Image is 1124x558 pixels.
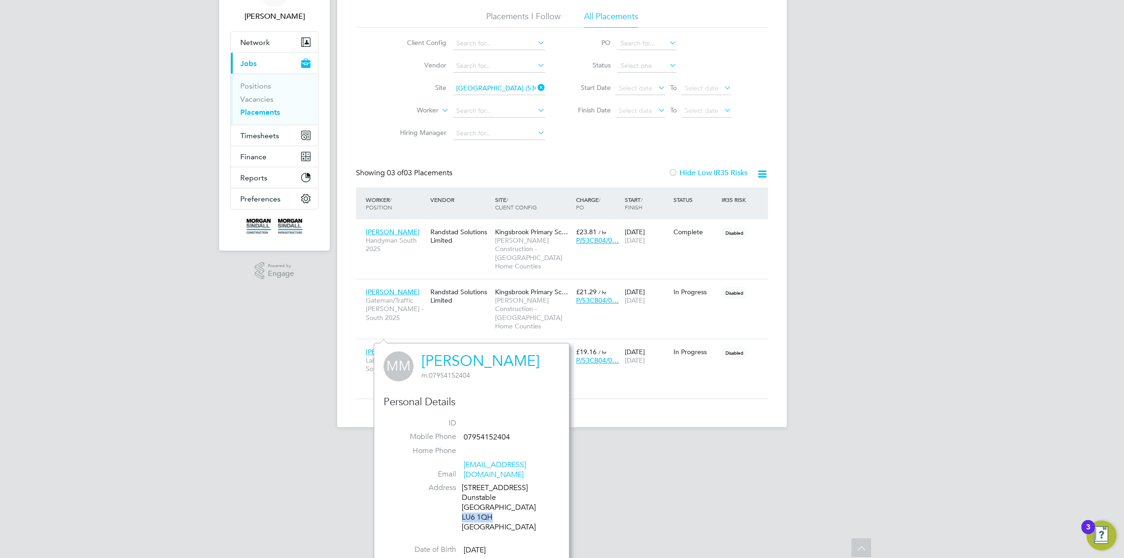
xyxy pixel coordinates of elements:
span: / hr [599,289,606,296]
div: Charge [574,191,622,216]
div: [DATE] [622,343,671,369]
div: In Progress [673,348,717,356]
button: Preferences [231,188,318,209]
span: P/53CB04/0… [576,296,619,305]
label: PO [569,38,611,47]
span: Reports [240,173,267,182]
div: Complete [673,228,717,236]
label: Vendor [392,61,446,69]
label: Home Phone [391,446,456,456]
label: Hiring Manager [392,128,446,137]
img: morgansindall-logo-retina.png [246,219,303,234]
span: 03 Placements [387,168,452,178]
input: Select one [617,60,677,73]
label: Date of Birth [391,545,456,555]
a: Positions [240,82,271,90]
button: Timesheets [231,125,318,146]
span: [PERSON_NAME] Construction - [GEOGRAPHIC_DATA] Home Counties [495,236,571,270]
span: P/53CB04/0… [576,356,619,365]
span: Select date [685,84,718,92]
a: Placements [240,108,280,117]
label: Start Date [569,83,611,92]
a: [PERSON_NAME]Handyman South 2025Randstad Solutions LimitedKingsbrook Primary Sc…[PERSON_NAME] Con... [363,223,768,231]
div: Randstad Solutions Limited [428,283,493,309]
button: Network [231,32,318,52]
span: [DATE] [625,296,645,305]
label: Email [391,469,456,479]
div: [DATE] [622,283,671,309]
span: Emma Wells [230,11,318,22]
span: Engage [268,270,294,278]
span: To [667,104,680,116]
a: [EMAIL_ADDRESS][DOMAIN_NAME] [464,460,526,479]
span: Jobs [240,59,257,68]
label: Worker [385,106,438,115]
div: Start [622,191,671,216]
span: P/53CB04/0… [576,236,619,245]
span: 03 of [387,168,404,178]
span: / Position [366,196,392,211]
input: Search for... [453,82,545,95]
div: [DATE] [622,223,671,249]
span: / PO [576,196,600,211]
span: Handyman South 2025 [366,236,426,253]
div: Randstad Solutions Limited [428,223,493,249]
span: Disabled [722,227,747,239]
div: Status [671,191,720,208]
span: Gateman/Traffic [PERSON_NAME] - South 2025 [366,296,426,322]
label: Mobile Phone [391,432,456,442]
a: [PERSON_NAME]Gateman/Traffic [PERSON_NAME] - South 2025Randstad Solutions LimitedKingsbrook Prima... [363,283,768,290]
label: Client Config [392,38,446,47]
div: Site [493,191,574,216]
input: Search for... [453,104,545,118]
span: Kingsbrook Primary Sc… [495,288,568,296]
span: £19.16 [576,348,597,356]
a: Powered byEngage [255,262,295,280]
span: Kingsbrook Primary Sc… [495,228,568,236]
span: / hr [599,229,606,236]
button: Finance [231,146,318,167]
div: [STREET_ADDRESS] Dunstable [GEOGRAPHIC_DATA] LU6 1QH [GEOGRAPHIC_DATA] [462,483,551,532]
span: Select date [685,106,718,115]
span: Preferences [240,194,281,203]
div: Vendor [428,191,493,208]
span: Disabled [722,347,747,359]
a: Vacancies [240,95,274,104]
div: In Progress [673,288,717,296]
span: £21.29 [576,288,597,296]
label: ID [391,418,456,428]
input: Search for... [453,60,545,73]
span: Powered by [268,262,294,270]
label: Site [392,83,446,92]
a: [PERSON_NAME]Labourer/Cleaner - South 2025Randstad Solutions LimitedKingsbrook Primary Sc…[PERSON... [363,342,768,350]
input: Search for... [453,37,545,50]
span: To [667,82,680,94]
input: Search for... [617,37,677,50]
span: Timesheets [240,131,279,140]
label: Status [569,61,611,69]
div: Jobs [231,74,318,125]
button: Jobs [231,53,318,74]
span: Select date [619,84,652,92]
span: 07954152404 [421,371,470,379]
span: Disabled [722,287,747,299]
a: [PERSON_NAME] [421,352,540,370]
span: [PERSON_NAME] [366,228,420,236]
li: All Placements [584,11,638,28]
input: Search for... [453,127,545,140]
label: Address [391,483,456,493]
span: [PERSON_NAME] [366,348,420,356]
label: Finish Date [569,106,611,114]
div: Showing [356,168,454,178]
span: Select date [619,106,652,115]
span: [DATE] [464,546,486,555]
button: Open Resource Center, 3 new notifications [1087,521,1117,551]
div: Worker [363,191,428,216]
span: / Finish [625,196,643,211]
span: £23.81 [576,228,597,236]
span: [DATE] [625,236,645,245]
label: Hide Low IR35 Risks [668,168,747,178]
h3: Personal Details [384,395,560,409]
span: MM [384,351,414,381]
span: / hr [599,349,606,356]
